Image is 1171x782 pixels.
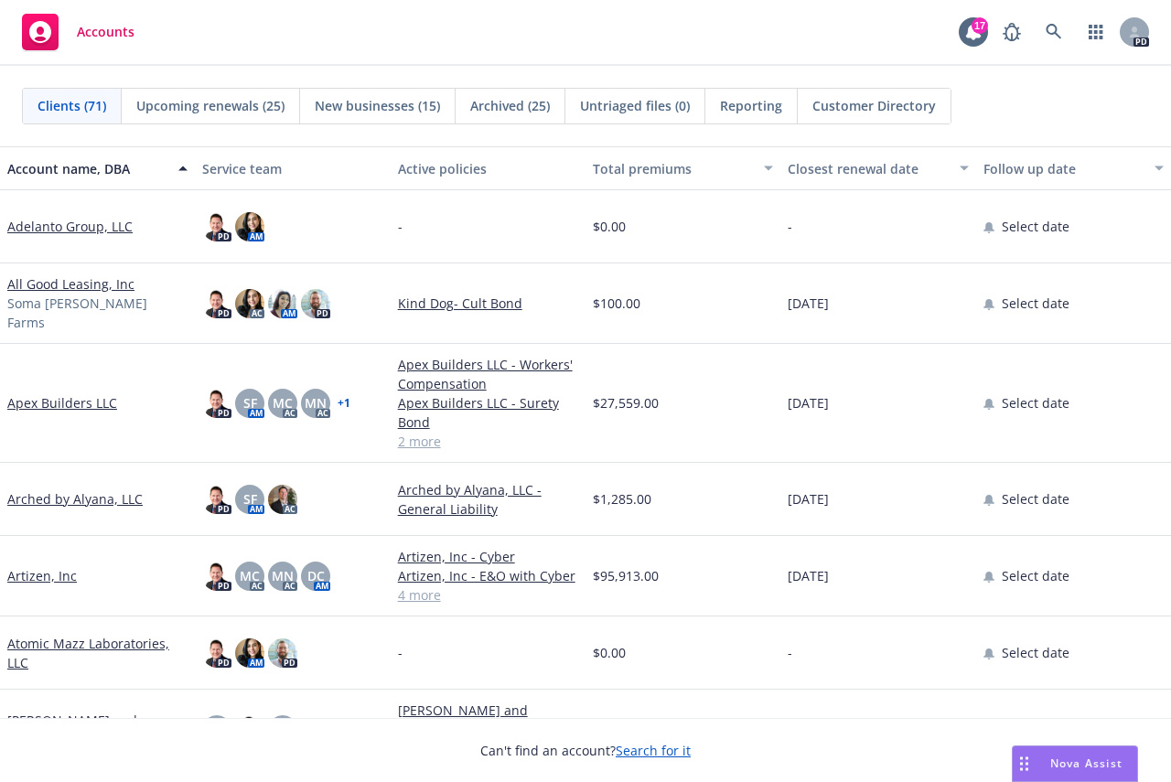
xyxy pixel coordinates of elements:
[7,159,167,178] div: Account name, DBA
[398,585,578,605] a: 4 more
[720,96,782,115] span: Reporting
[788,217,792,236] span: -
[398,393,578,432] a: Apex Builders LLC - Surety Bond
[338,398,350,409] a: + 1
[7,217,133,236] a: Adelanto Group, LLC
[268,638,297,668] img: photo
[812,96,936,115] span: Customer Directory
[202,289,231,318] img: photo
[788,566,829,585] span: [DATE]
[1002,489,1069,509] span: Select date
[616,742,691,759] a: Search for it
[398,217,403,236] span: -
[1002,393,1069,412] span: Select date
[470,96,550,115] span: Archived (25)
[788,294,829,313] span: [DATE]
[7,393,117,412] a: Apex Builders LLC
[77,25,134,39] span: Accounts
[202,212,231,241] img: photo
[398,547,578,566] a: Artizen, Inc - Cyber
[480,741,691,760] span: Can't find an account?
[1002,566,1069,585] span: Select date
[788,489,829,509] span: [DATE]
[1050,755,1123,771] span: Nova Assist
[136,96,285,115] span: Upcoming renewals (25)
[398,294,578,313] a: Kind Dog- Cult Bond
[593,643,626,662] span: $0.00
[235,289,264,318] img: photo
[1036,14,1072,50] a: Search
[273,393,293,412] span: MC
[235,638,264,668] img: photo
[994,14,1030,50] a: Report a Bug
[391,146,585,190] button: Active policies
[7,634,188,672] a: Atomic Mazz Laboratories, LLC
[243,393,257,412] span: SF
[593,159,753,178] div: Total premiums
[580,96,690,115] span: Untriaged files (0)
[1002,643,1069,662] span: Select date
[593,489,651,509] span: $1,285.00
[202,485,231,514] img: photo
[788,159,948,178] div: Closest renewal date
[272,566,294,585] span: MN
[202,389,231,418] img: photo
[398,432,578,451] a: 2 more
[983,159,1144,178] div: Follow up date
[593,566,659,585] span: $95,913.00
[398,643,403,662] span: -
[235,715,264,745] img: photo
[976,146,1171,190] button: Follow up date
[1078,14,1114,50] a: Switch app
[593,393,659,412] span: $27,559.00
[235,212,264,241] img: photo
[398,480,578,519] a: Arched by Alyana, LLC - General Liability
[7,294,188,332] span: Soma [PERSON_NAME] Farms
[593,294,640,313] span: $100.00
[7,274,134,294] a: All Good Leasing, Inc
[398,355,578,393] a: Apex Builders LLC - Workers' Compensation
[240,566,260,585] span: MC
[1012,745,1138,782] button: Nova Assist
[301,289,330,318] img: photo
[202,638,231,668] img: photo
[1002,217,1069,236] span: Select date
[7,711,188,749] a: [PERSON_NAME] and [PERSON_NAME]
[398,701,578,758] a: [PERSON_NAME] and [PERSON_NAME] - Commercial Package
[202,159,382,178] div: Service team
[38,96,106,115] span: Clients (71)
[972,17,988,34] div: 17
[788,393,829,412] span: [DATE]
[268,289,297,318] img: photo
[7,489,143,509] a: Arched by Alyana, LLC
[7,566,77,585] a: Artizen, Inc
[195,146,390,190] button: Service team
[1002,294,1069,313] span: Select date
[1013,746,1036,781] div: Drag to move
[315,96,440,115] span: New businesses (15)
[585,146,780,190] button: Total premiums
[307,566,325,585] span: DC
[788,643,792,662] span: -
[398,159,578,178] div: Active policies
[305,393,327,412] span: MN
[15,6,142,58] a: Accounts
[398,566,578,585] a: Artizen, Inc - E&O with Cyber
[202,562,231,591] img: photo
[780,146,975,190] button: Closest renewal date
[243,489,257,509] span: SF
[593,217,626,236] span: $0.00
[268,485,297,514] img: photo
